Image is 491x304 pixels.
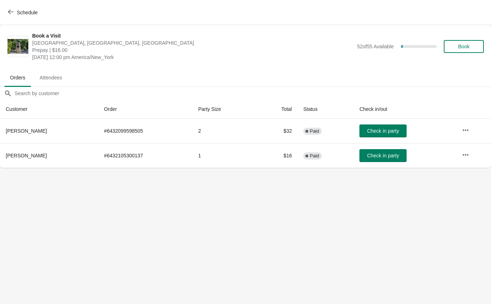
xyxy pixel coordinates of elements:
[4,71,31,84] span: Orders
[357,44,394,49] span: 52 of 55 Available
[359,149,407,162] button: Check in party
[6,128,47,134] span: [PERSON_NAME]
[367,153,399,158] span: Check in party
[367,128,399,134] span: Check in party
[354,100,456,119] th: Check in/out
[256,119,298,143] td: $32
[256,100,298,119] th: Total
[458,44,470,49] span: Book
[32,54,353,61] span: [DATE] 12:00 pm America/New_York
[32,32,353,39] span: Book a Visit
[192,143,256,168] td: 1
[32,46,353,54] span: Prepay | $16.00
[310,128,319,134] span: Paid
[298,100,354,119] th: Status
[4,6,43,19] button: Schedule
[34,71,68,84] span: Attendees
[17,10,38,15] span: Schedule
[98,143,192,168] td: # 6432105300137
[310,153,319,159] span: Paid
[444,40,484,53] button: Book
[32,39,353,46] span: [GEOGRAPHIC_DATA], [GEOGRAPHIC_DATA], [GEOGRAPHIC_DATA]
[98,119,192,143] td: # 6432099598505
[14,87,491,100] input: Search by customer
[192,100,256,119] th: Party Size
[6,153,47,158] span: [PERSON_NAME]
[192,119,256,143] td: 2
[359,124,407,137] button: Check in party
[98,100,192,119] th: Order
[256,143,298,168] td: $16
[8,39,28,54] img: Book a Visit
